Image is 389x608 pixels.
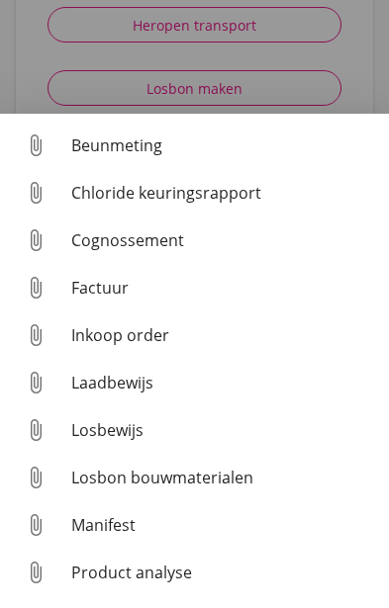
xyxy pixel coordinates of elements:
div: Chloride keuringsrapport [71,181,373,205]
i: attach_file [20,557,51,588]
i: attach_file [20,130,51,161]
i: attach_file [20,177,51,209]
i: attach_file [20,509,51,541]
div: Factuur [71,276,373,300]
div: Manifest [71,513,373,537]
i: attach_file [20,414,51,446]
div: Beunmeting [71,133,373,157]
div: Laadbewijs [71,371,373,394]
div: Losbon bouwmaterialen [71,466,373,489]
div: Inkoop order [71,323,373,347]
i: attach_file [20,224,51,256]
div: Product analyse [71,561,373,584]
i: attach_file [20,462,51,493]
div: Losbewijs [71,418,373,442]
i: attach_file [20,319,51,351]
div: Cognossement [71,228,373,252]
i: attach_file [20,272,51,304]
i: attach_file [20,367,51,398]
